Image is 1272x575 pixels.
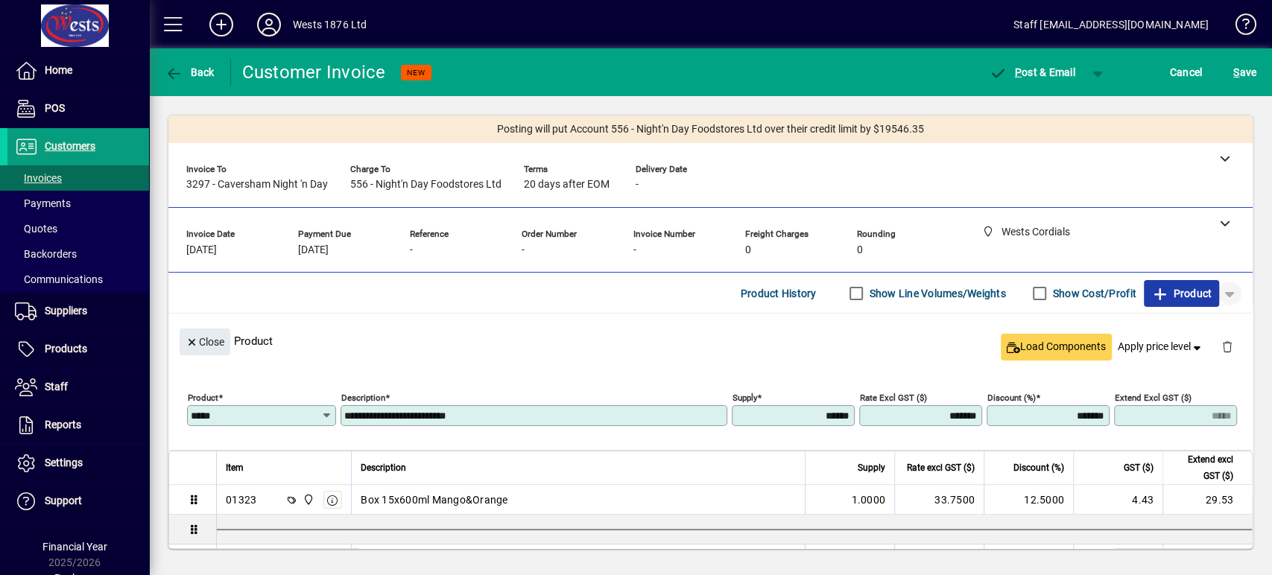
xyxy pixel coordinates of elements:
[45,305,87,317] span: Suppliers
[1172,451,1233,484] span: Extend excl GST ($)
[361,460,406,476] span: Description
[741,282,817,305] span: Product History
[168,314,1253,368] div: Product
[180,328,230,355] button: Close
[1166,59,1206,86] button: Cancel
[7,293,149,330] a: Suppliers
[15,223,57,235] span: Quotes
[1112,334,1210,360] button: Apply price level
[984,485,1073,515] td: 12.5000
[497,121,924,137] span: Posting will put Account 556 - Night'n Day Foodstores Ltd over their credit limit by $19546.35
[1013,460,1064,476] span: Discount (%)
[226,460,244,476] span: Item
[176,334,234,348] app-page-header-button: Close
[1073,485,1162,515] td: 4.43
[197,11,245,38] button: Add
[1233,60,1256,84] span: ave
[1209,328,1245,364] button: Delete
[1115,393,1192,403] mat-label: Extend excl GST ($)
[981,59,1083,86] button: Post & Email
[293,13,367,36] div: Wests 1876 Ltd
[1001,334,1112,360] button: Load Components
[1170,60,1203,84] span: Cancel
[298,244,329,256] span: [DATE]
[410,244,413,256] span: -
[1015,66,1022,78] span: P
[7,90,149,127] a: POS
[636,179,639,191] span: -
[15,172,62,184] span: Invoices
[732,393,757,403] mat-label: Supply
[858,460,885,476] span: Supply
[42,541,107,553] span: Financial Year
[987,393,1036,403] mat-label: Discount (%)
[867,286,1006,301] label: Show Line Volumes/Weights
[7,165,149,191] a: Invoices
[7,216,149,241] a: Quotes
[7,369,149,406] a: Staff
[1224,3,1253,51] a: Knowledge Base
[522,244,525,256] span: -
[1124,460,1154,476] span: GST ($)
[149,59,231,86] app-page-header-button: Back
[1162,544,1252,574] td: 30.45
[45,457,83,468] span: Settings
[45,495,82,506] span: Support
[7,445,149,482] a: Settings
[7,241,149,267] a: Backorders
[907,460,975,476] span: Rate excl GST ($)
[245,11,293,38] button: Profile
[161,59,218,86] button: Back
[45,64,72,76] span: Home
[15,273,103,285] span: Communications
[860,393,927,403] mat-label: Rate excl GST ($)
[242,60,386,84] div: Customer Invoice
[1073,544,1162,574] td: 4.57
[45,343,87,355] span: Products
[350,179,501,191] span: 556 - Night'n Day Foodstores Ltd
[7,407,149,444] a: Reports
[7,331,149,368] a: Products
[1144,280,1219,307] button: Product
[341,393,385,403] mat-label: Description
[186,179,328,191] span: 3297 - Caversham Night 'n Day
[1013,13,1209,36] div: Staff [EMAIL_ADDRESS][DOMAIN_NAME]
[45,102,65,114] span: POS
[1050,286,1136,301] label: Show Cost/Profit
[186,330,224,355] span: Close
[1118,339,1204,355] span: Apply price level
[299,492,316,508] span: Wests Cordials
[984,544,1073,574] td: 12.5000
[186,244,217,256] span: [DATE]
[735,280,823,307] button: Product History
[226,492,256,507] div: 01323
[7,483,149,520] a: Support
[15,248,77,260] span: Backorders
[361,492,507,507] span: Box 15x600ml Mango&Orange
[852,492,886,507] span: 1.0000
[524,179,610,191] span: 20 days after EOM
[188,393,218,403] mat-label: Product
[904,492,975,507] div: 33.7500
[7,52,149,89] a: Home
[1151,282,1212,305] span: Product
[7,191,149,216] a: Payments
[1007,339,1106,355] span: Load Components
[989,66,1075,78] span: ost & Email
[745,244,751,256] span: 0
[45,140,95,152] span: Customers
[165,66,215,78] span: Back
[1233,66,1239,78] span: S
[45,381,68,393] span: Staff
[15,197,71,209] span: Payments
[633,244,636,256] span: -
[407,68,425,77] span: NEW
[1230,59,1260,86] button: Save
[857,244,863,256] span: 0
[45,419,81,431] span: Reports
[7,267,149,292] a: Communications
[1162,485,1252,515] td: 29.53
[1209,340,1245,353] app-page-header-button: Delete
